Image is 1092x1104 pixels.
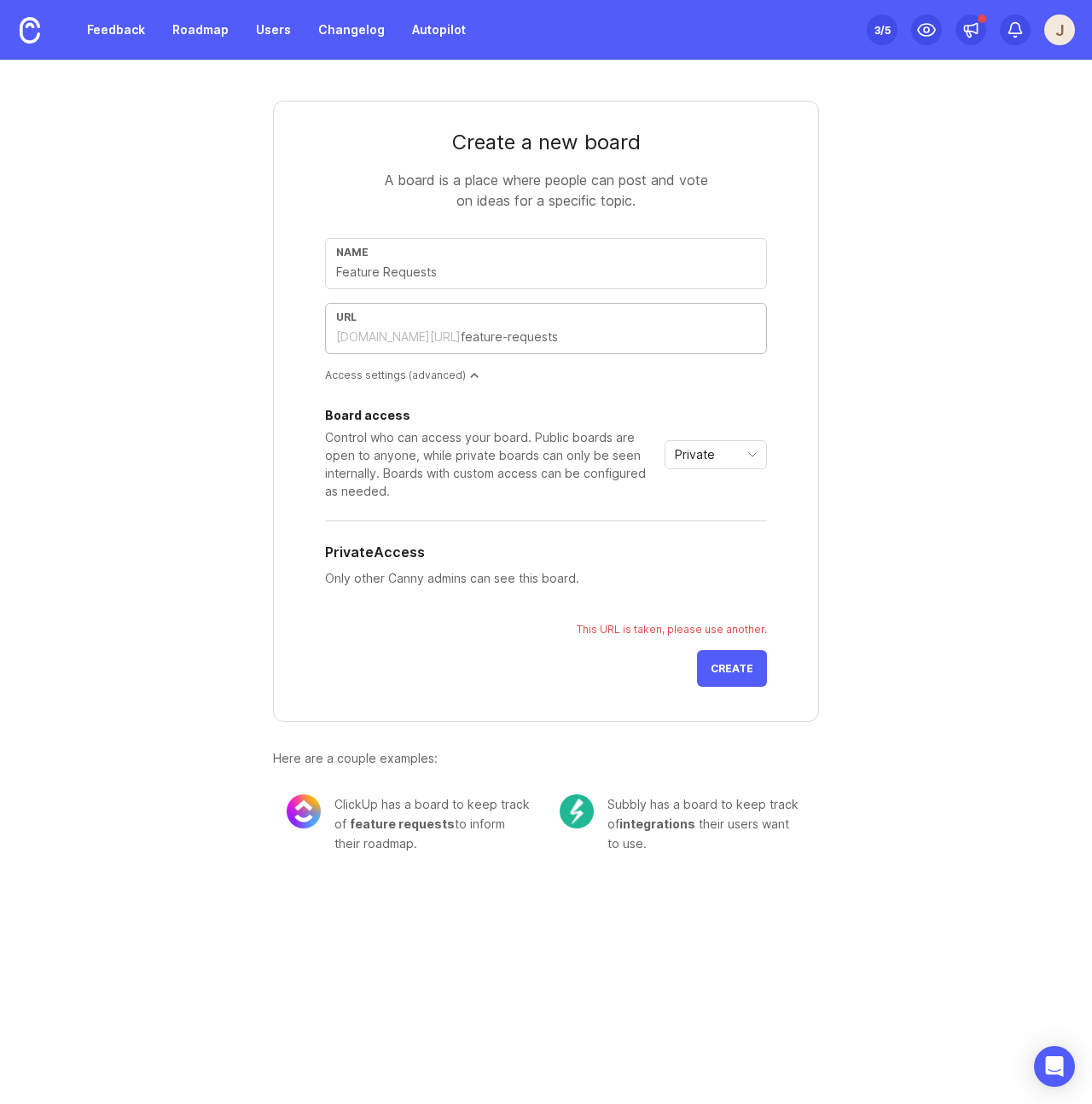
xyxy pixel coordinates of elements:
[287,794,321,828] img: 8cacae02fdad0b0645cb845173069bf5.png
[675,445,715,464] span: Private
[77,15,155,45] a: Feedback
[325,569,767,588] p: Only other Canny admins can see this board.
[308,15,395,45] a: Changelog
[325,542,425,562] h5: Private Access
[336,311,756,323] div: url
[325,368,767,382] div: Access settings (advanced)
[1044,15,1075,45] button: J
[577,622,767,636] div: This URL is taken, please use another.
[867,15,897,45] button: 3/5
[336,328,461,346] div: [DOMAIN_NAME][URL]
[711,662,753,675] span: Create
[739,448,766,462] svg: toggle icon
[20,17,40,44] img: Canny Home
[336,263,756,282] input: Feature Requests
[619,816,695,831] span: integrations
[665,440,767,469] div: toggle menu
[325,410,658,421] div: Board access
[162,15,239,45] a: Roadmap
[273,749,819,768] div: Here are a couple examples:
[375,170,717,211] div: A board is a place where people can post and vote on ideas for a specific topic.
[461,328,756,346] input: feature-requests
[1034,1046,1075,1087] div: Open Intercom Messenger
[336,246,756,259] div: Name
[607,794,805,853] div: Subbly has a board to keep track of their users want to use.
[334,794,532,853] div: ClickUp has a board to keep track of to inform their roadmap.
[402,15,476,45] a: Autopilot
[246,15,301,45] a: Users
[697,650,767,687] button: Create
[560,794,594,828] img: c104e91677ce72f6b937eb7b5afb1e94.png
[874,18,891,42] div: 3 /5
[350,816,455,831] span: feature requests
[325,129,767,156] div: Create a new board
[325,428,658,500] div: Control who can access your board. Public boards are open to anyone, while private boards can onl...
